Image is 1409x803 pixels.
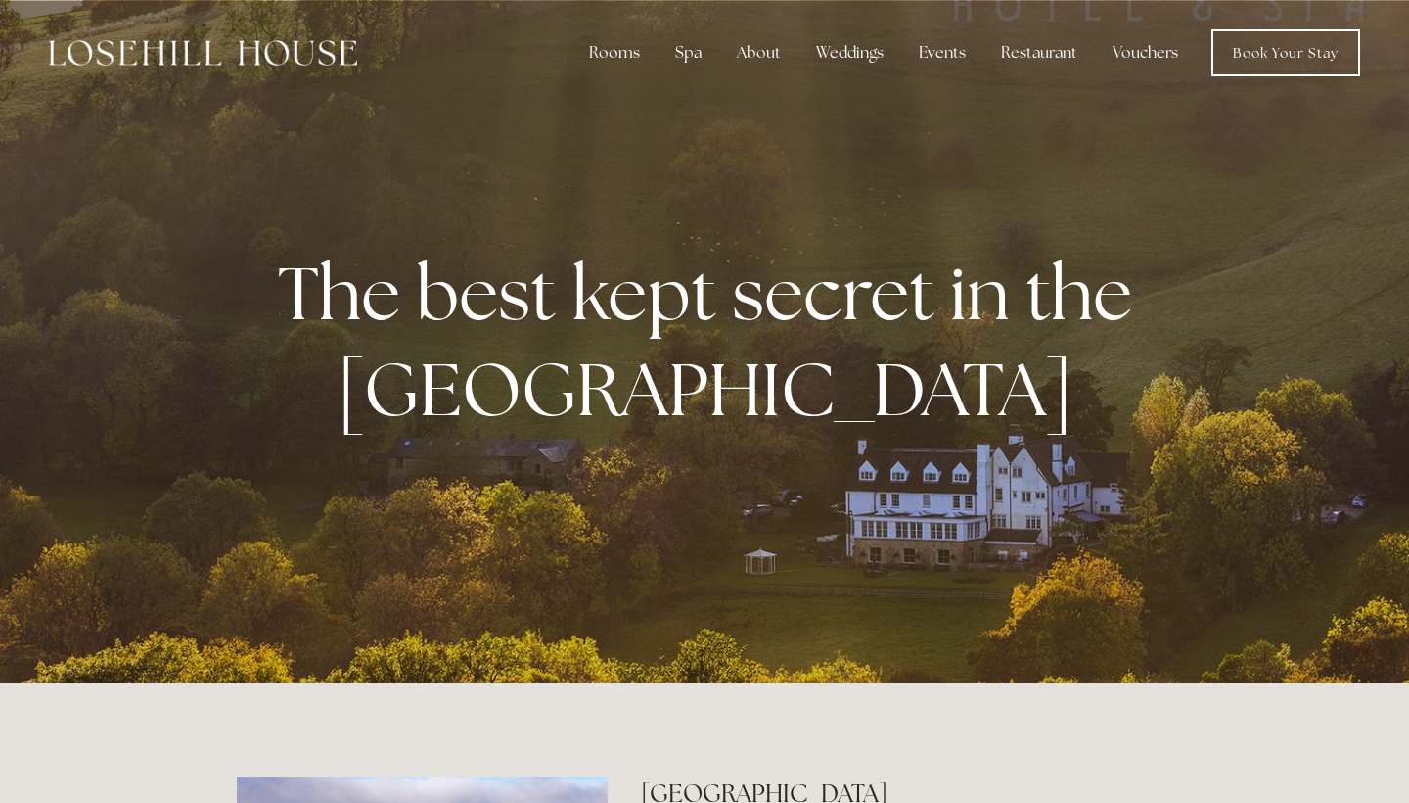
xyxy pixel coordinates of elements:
div: About [721,33,796,72]
a: Vouchers [1097,33,1194,72]
img: Losehill House [49,40,357,66]
strong: The best kept secret in the [GEOGRAPHIC_DATA] [278,245,1148,437]
a: Book Your Stay [1211,29,1360,76]
div: Rooms [573,33,656,72]
div: Restaurant [985,33,1093,72]
div: Spa [659,33,717,72]
div: Events [903,33,981,72]
div: Weddings [800,33,899,72]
